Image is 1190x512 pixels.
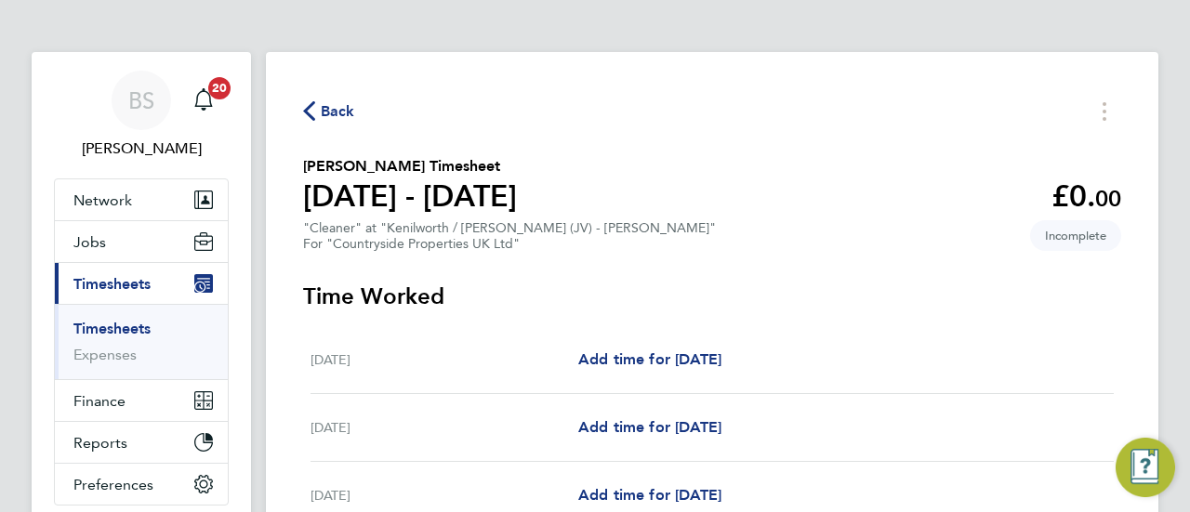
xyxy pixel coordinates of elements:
[311,348,578,371] div: [DATE]
[303,177,517,215] h1: [DATE] - [DATE]
[55,464,228,505] button: Preferences
[321,100,355,123] span: Back
[1088,97,1121,125] button: Timesheets Menu
[55,380,228,421] button: Finance
[311,484,578,506] div: [DATE]
[303,282,1121,311] h3: Time Worked
[578,348,721,371] a: Add time for [DATE]
[73,476,153,493] span: Preferences
[1095,185,1121,212] span: 00
[303,99,355,123] button: Back
[578,350,721,368] span: Add time for [DATE]
[311,416,578,439] div: [DATE]
[578,418,721,436] span: Add time for [DATE]
[303,155,517,177] h2: [PERSON_NAME] Timesheet
[73,434,127,452] span: Reports
[1051,178,1121,214] app-decimal: £0.
[73,346,137,363] a: Expenses
[128,88,154,112] span: BS
[578,486,721,504] span: Add time for [DATE]
[1030,220,1121,251] span: This timesheet is Incomplete.
[55,221,228,262] button: Jobs
[54,138,229,160] span: Beth Seddon
[578,416,721,439] a: Add time for [DATE]
[73,275,151,293] span: Timesheets
[54,71,229,160] a: BS[PERSON_NAME]
[303,220,716,252] div: "Cleaner" at "Kenilworth / [PERSON_NAME] (JV) - [PERSON_NAME]"
[55,422,228,463] button: Reports
[55,263,228,304] button: Timesheets
[73,233,106,251] span: Jobs
[73,191,132,209] span: Network
[73,320,151,337] a: Timesheets
[1116,438,1175,497] button: Engage Resource Center
[55,179,228,220] button: Network
[55,304,228,379] div: Timesheets
[185,71,222,130] a: 20
[73,392,126,410] span: Finance
[208,77,231,99] span: 20
[303,236,716,252] div: For "Countryside Properties UK Ltd"
[578,484,721,506] a: Add time for [DATE]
